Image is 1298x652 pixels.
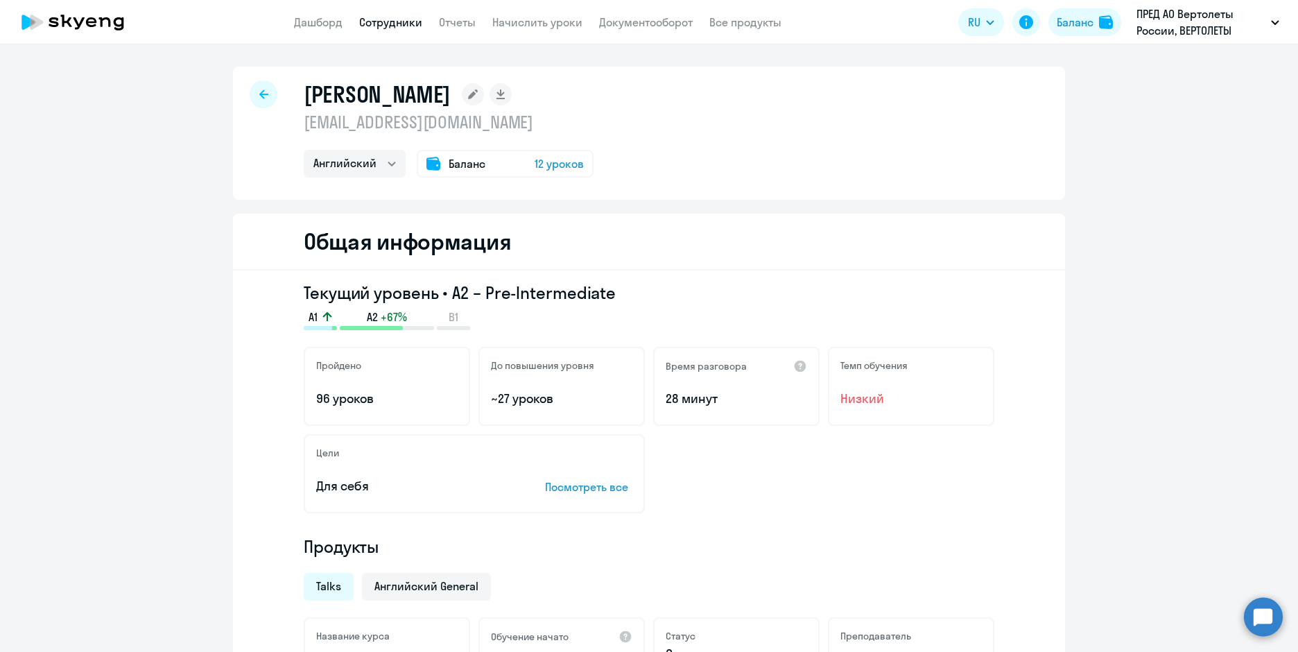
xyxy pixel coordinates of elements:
[374,578,478,594] span: Английский General
[367,309,378,325] span: A2
[491,390,632,408] p: ~27 уроков
[840,390,982,408] span: Низкий
[316,630,390,642] h5: Название курса
[840,359,908,372] h5: Темп обучения
[1130,6,1286,39] button: ПРЕД АО Вертолеты России, ВЕРТОЛЕТЫ РОССИИ, АО
[316,447,339,459] h5: Цели
[1048,8,1121,36] button: Балансbalance
[449,155,485,172] span: Баланс
[316,390,458,408] p: 96 уроков
[666,390,807,408] p: 28 минут
[599,15,693,29] a: Документооборот
[666,360,747,372] h5: Время разговора
[359,15,422,29] a: Сотрудники
[294,15,343,29] a: Дашборд
[449,309,458,325] span: B1
[304,282,994,304] h3: Текущий уровень • A2 – Pre-Intermediate
[304,535,994,558] h4: Продукты
[304,228,511,255] h2: Общая информация
[1099,15,1113,29] img: balance
[316,477,502,495] p: Для себя
[439,15,476,29] a: Отчеты
[666,630,695,642] h5: Статус
[545,479,632,495] p: Посмотреть все
[491,630,569,643] h5: Обучение начато
[968,14,980,31] span: RU
[304,111,594,133] p: [EMAIL_ADDRESS][DOMAIN_NAME]
[304,80,451,108] h1: [PERSON_NAME]
[840,630,911,642] h5: Преподаватель
[1136,6,1265,39] p: ПРЕД АО Вертолеты России, ВЕРТОЛЕТЫ РОССИИ, АО
[381,309,407,325] span: +67%
[491,359,594,372] h5: До повышения уровня
[316,359,361,372] h5: Пройдено
[1057,14,1093,31] div: Баланс
[316,578,341,594] span: Talks
[309,309,318,325] span: A1
[535,155,584,172] span: 12 уроков
[958,8,1004,36] button: RU
[709,15,781,29] a: Все продукты
[492,15,582,29] a: Начислить уроки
